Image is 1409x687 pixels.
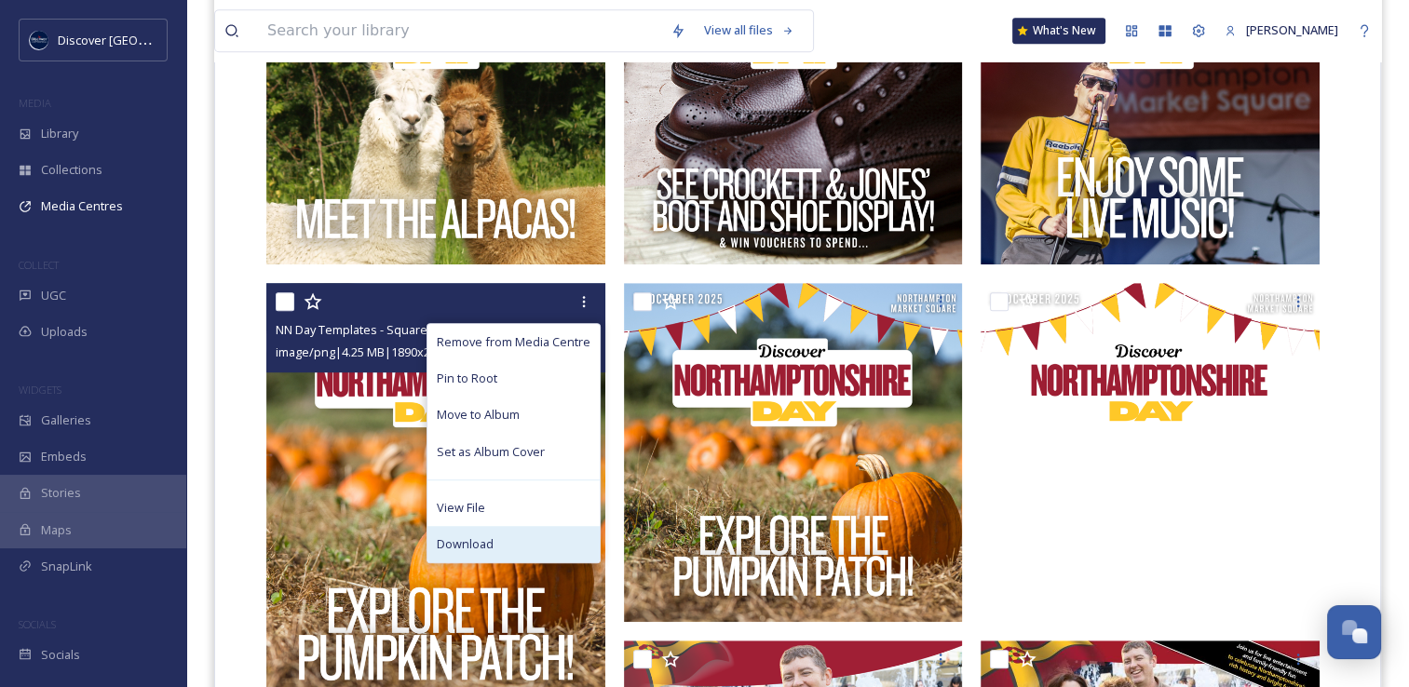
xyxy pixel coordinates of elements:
[1246,21,1338,38] span: [PERSON_NAME]
[19,383,61,397] span: WIDGETS
[437,370,497,387] span: Pin to Root
[41,323,88,341] span: Uploads
[30,31,48,49] img: Untitled%20design%20%282%29.png
[437,333,590,351] span: Remove from Media Centre
[276,343,450,360] span: image/png | 4.25 MB | 1890 x 2363
[41,521,72,539] span: Maps
[437,406,520,424] span: Move to Album
[437,499,485,517] span: View File
[41,161,102,179] span: Collections
[624,283,963,622] img: NN Day Templates - Square (9).png
[1327,605,1381,659] button: Open Chat
[41,448,87,465] span: Embeds
[276,321,566,338] span: NN Day Templates - Square (Instagram Post (45)).png
[58,31,227,48] span: Discover [GEOGRAPHIC_DATA]
[1215,12,1348,48] a: [PERSON_NAME]
[1012,18,1105,44] a: What's New
[41,197,123,215] span: Media Centres
[981,283,1320,622] img: NN Day Templates - Square (8).png
[19,96,51,110] span: MEDIA
[437,443,545,461] span: Set as Album Cover
[437,535,494,553] span: Download
[41,287,66,304] span: UGC
[41,558,92,575] span: SnapLink
[41,411,91,429] span: Galleries
[258,10,661,51] input: Search your library
[19,258,59,272] span: COLLECT
[41,646,80,664] span: Socials
[41,125,78,142] span: Library
[695,12,804,48] a: View all files
[41,484,81,502] span: Stories
[19,617,56,631] span: SOCIALS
